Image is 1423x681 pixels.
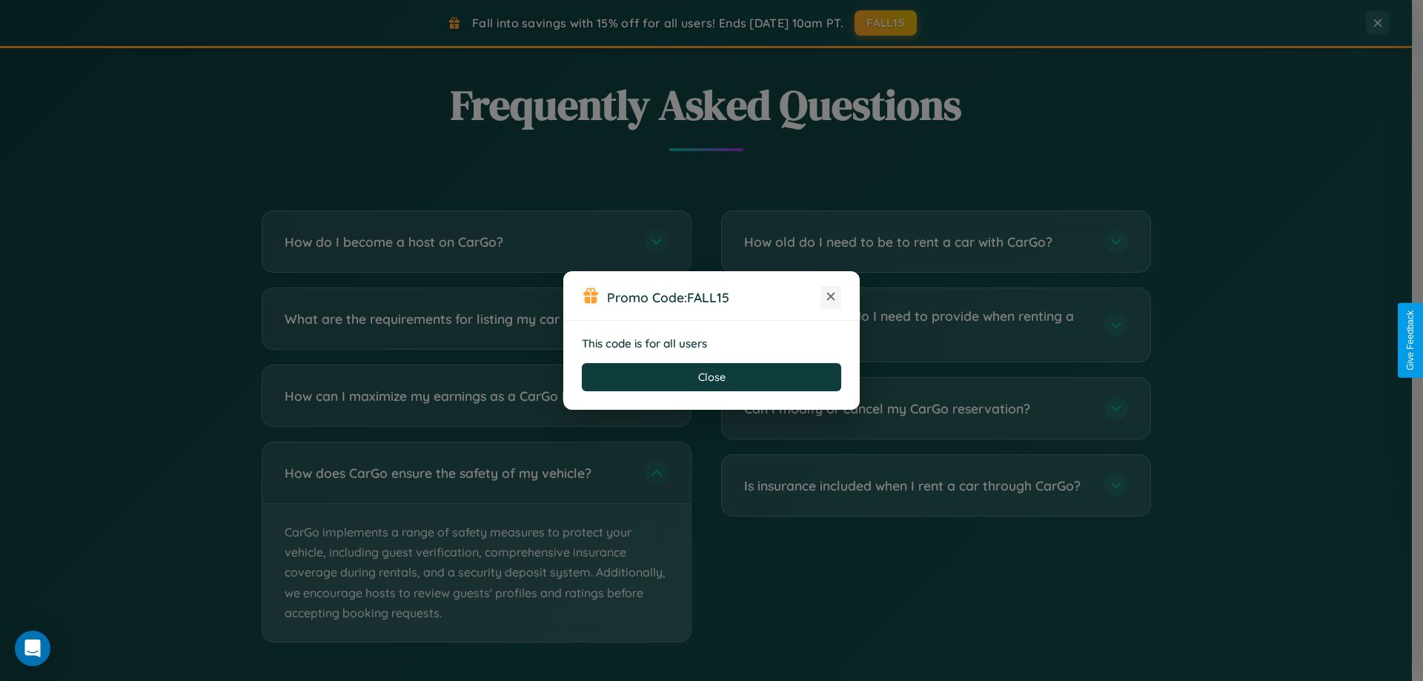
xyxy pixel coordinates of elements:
[687,289,729,305] b: FALL15
[582,336,707,351] strong: This code is for all users
[607,289,820,305] h3: Promo Code:
[15,631,50,666] div: Open Intercom Messenger
[1405,310,1416,371] div: Give Feedback
[582,363,841,391] button: Close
